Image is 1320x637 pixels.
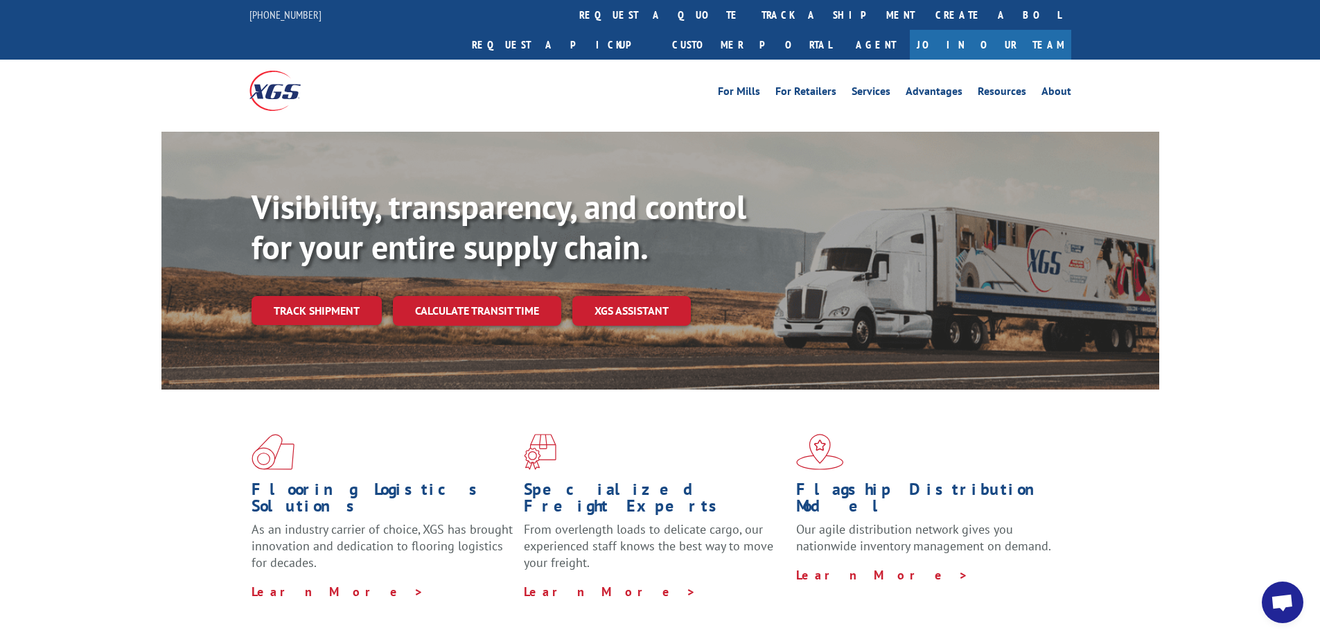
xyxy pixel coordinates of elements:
a: Resources [978,86,1026,101]
b: Visibility, transparency, and control for your entire supply chain. [252,185,746,268]
a: For Mills [718,86,760,101]
p: From overlength loads to delicate cargo, our experienced staff knows the best way to move your fr... [524,521,786,583]
img: xgs-icon-flagship-distribution-model-red [796,434,844,470]
a: Services [852,86,890,101]
a: Track shipment [252,296,382,325]
a: Advantages [906,86,962,101]
a: Learn More > [524,584,696,600]
a: XGS ASSISTANT [572,296,691,326]
h1: Flooring Logistics Solutions [252,481,513,521]
a: For Retailers [775,86,836,101]
span: As an industry carrier of choice, XGS has brought innovation and dedication to flooring logistics... [252,521,513,570]
a: Calculate transit time [393,296,561,326]
a: Agent [842,30,910,60]
div: Open chat [1262,582,1303,623]
h1: Flagship Distribution Model [796,481,1058,521]
a: Learn More > [252,584,424,600]
a: Join Our Team [910,30,1071,60]
a: Customer Portal [662,30,842,60]
img: xgs-icon-total-supply-chain-intelligence-red [252,434,294,470]
img: xgs-icon-focused-on-flooring-red [524,434,556,470]
span: Our agile distribution network gives you nationwide inventory management on demand. [796,521,1051,554]
a: [PHONE_NUMBER] [249,8,322,21]
a: Learn More > [796,567,969,583]
a: Request a pickup [461,30,662,60]
a: About [1041,86,1071,101]
h1: Specialized Freight Experts [524,481,786,521]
